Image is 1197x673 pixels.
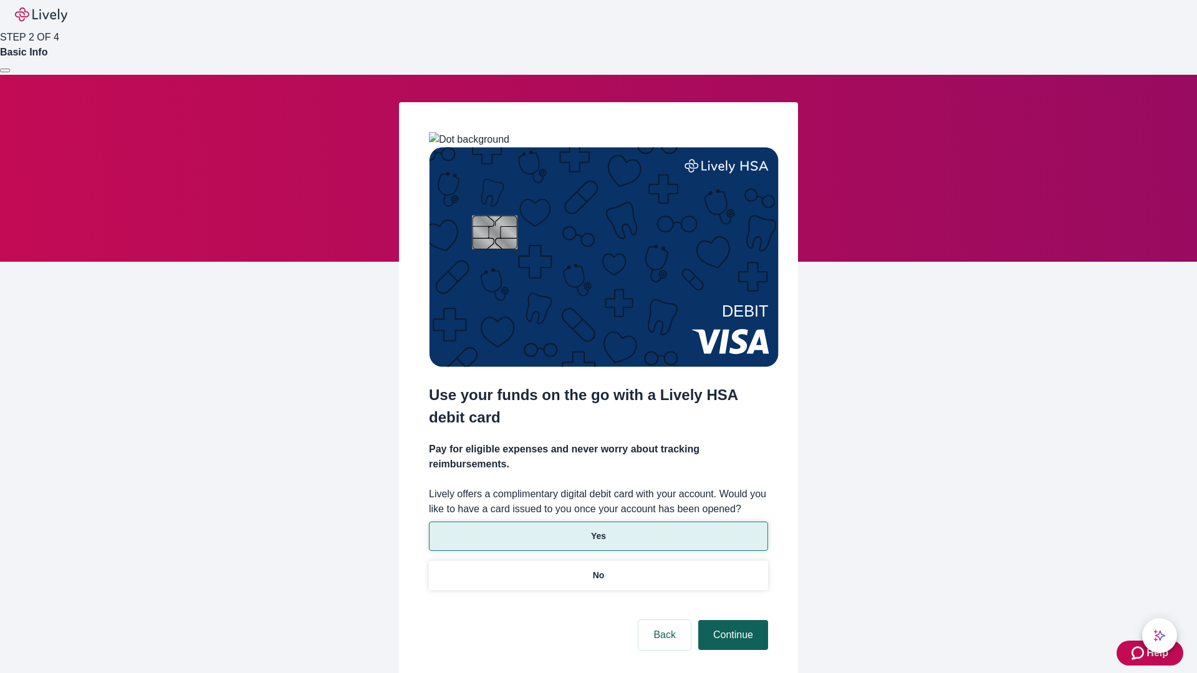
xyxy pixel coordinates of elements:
p: Yes [591,530,606,543]
button: chat [1142,618,1177,653]
img: Dot background [429,132,509,147]
svg: Lively AI Assistant [1153,629,1166,642]
button: No [429,561,768,590]
img: Debit card [429,147,779,367]
svg: Zendesk support icon [1132,646,1147,661]
label: Lively offers a complimentary digital debit card with your account. Would you like to have a card... [429,487,768,517]
h4: Pay for eligible expenses and never worry about tracking reimbursements. [429,442,768,472]
button: Continue [698,620,768,650]
button: Yes [429,522,768,551]
button: Zendesk support iconHelp [1117,641,1183,666]
button: Back [638,620,691,650]
p: No [593,569,605,582]
h2: Use your funds on the go with a Lively HSA debit card [429,384,768,429]
img: Lively [15,7,67,22]
span: Help [1147,646,1168,661]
